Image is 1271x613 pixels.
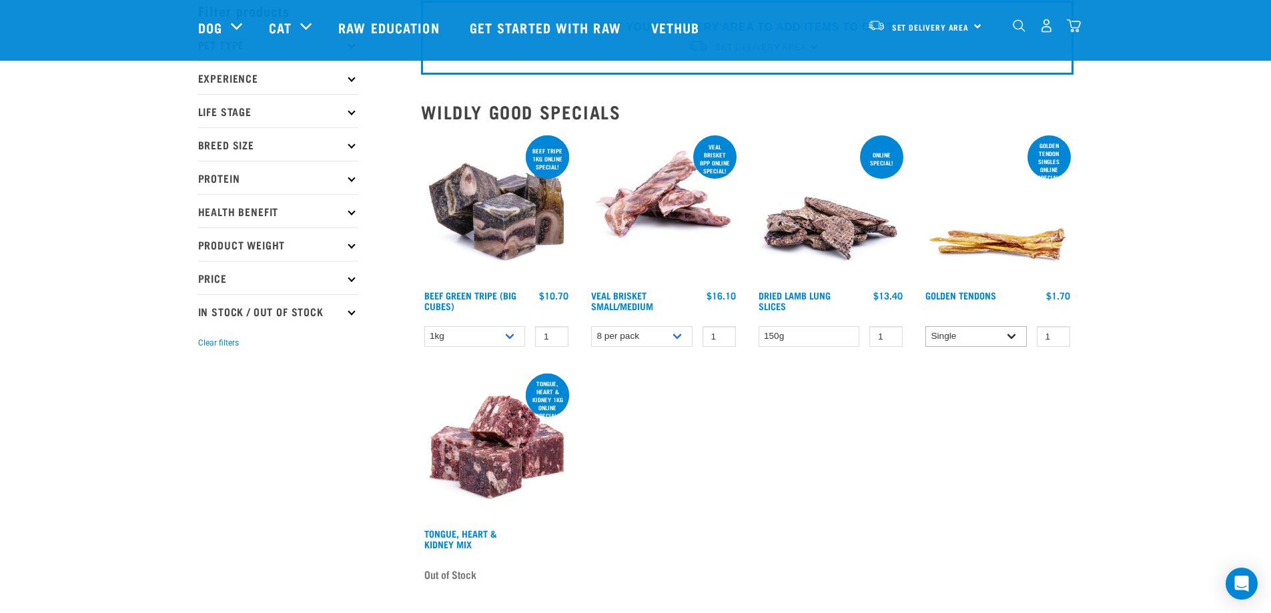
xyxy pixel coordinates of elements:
div: $10.70 [539,290,568,301]
img: user.png [1039,19,1053,33]
div: $13.40 [873,290,903,301]
p: Price [198,261,358,294]
a: Vethub [638,1,717,54]
div: Golden Tendon singles online special! [1027,135,1071,187]
h2: Wildly Good Specials [421,101,1074,122]
span: Out of Stock [424,564,476,584]
a: Veal Brisket Small/Medium [591,293,653,308]
p: Life Stage [198,94,358,127]
p: Product Weight [198,227,358,261]
a: Raw Education [325,1,456,54]
span: Set Delivery Area [892,25,969,29]
p: Protein [198,161,358,194]
div: $16.10 [707,290,736,301]
div: Beef tripe 1kg online special! [526,141,569,177]
input: 1 [535,326,568,347]
img: 1207 Veal Brisket 4pp 01 [588,133,739,284]
input: 1 [869,326,903,347]
a: Golden Tendons [925,293,996,297]
input: 1 [703,326,736,347]
img: van-moving.png [867,19,885,31]
input: 1 [1037,326,1070,347]
p: Breed Size [198,127,358,161]
img: 1167 Tongue Heart Kidney Mix 01 [421,371,572,522]
img: 1044 Green Tripe Beef [421,133,572,284]
a: Dog [198,17,222,37]
div: ONLINE SPECIAL! [860,145,903,173]
a: Beef Green Tripe (Big Cubes) [424,293,516,308]
div: Veal Brisket 8pp online special! [693,137,737,181]
a: Get started with Raw [456,1,638,54]
a: Cat [269,17,292,37]
p: In Stock / Out Of Stock [198,294,358,328]
img: 1303 Lamb Lung Slices 01 [755,133,907,284]
button: Clear filters [198,337,239,349]
p: Health Benefit [198,194,358,227]
img: 1293 Golden Tendons 01 [922,133,1074,284]
a: Dried Lamb Lung Slices [759,293,831,308]
img: home-icon-1@2x.png [1013,19,1025,32]
p: Experience [198,61,358,94]
div: Open Intercom Messenger [1226,568,1258,600]
div: $1.70 [1046,290,1070,301]
div: Tongue, Heart & Kidney 1kg online special! [526,374,569,426]
img: home-icon@2x.png [1067,19,1081,33]
a: Tongue, Heart & Kidney Mix [424,531,497,546]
